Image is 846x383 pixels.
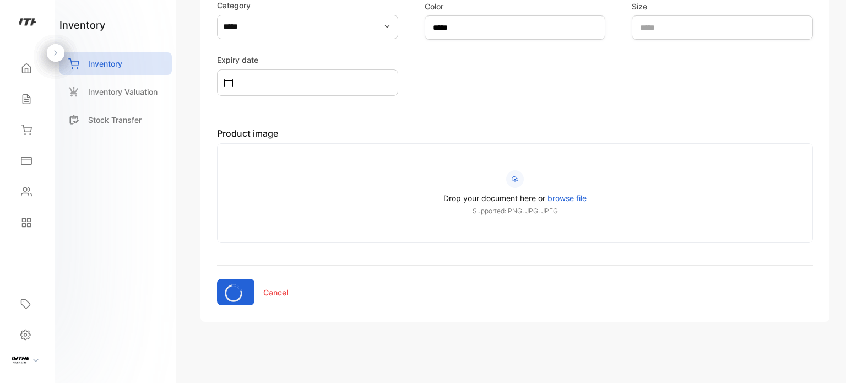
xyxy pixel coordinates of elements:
[443,193,545,203] span: Drop your document here or
[59,80,172,103] a: Inventory Valuation
[217,127,813,140] p: Product image
[547,193,587,203] span: browse file
[12,350,29,367] img: profile
[263,287,288,298] p: Cancel
[217,55,258,64] label: Expiry date
[425,1,606,12] label: Color
[88,58,122,69] p: Inventory
[244,206,786,216] p: Supported: PNG, JPG, JPEG
[88,114,142,126] p: Stock Transfer
[88,86,158,98] p: Inventory Valuation
[59,109,172,131] a: Stock Transfer
[632,1,813,12] label: Size
[19,14,36,31] img: logo
[59,18,105,33] h1: inventory
[59,52,172,75] a: Inventory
